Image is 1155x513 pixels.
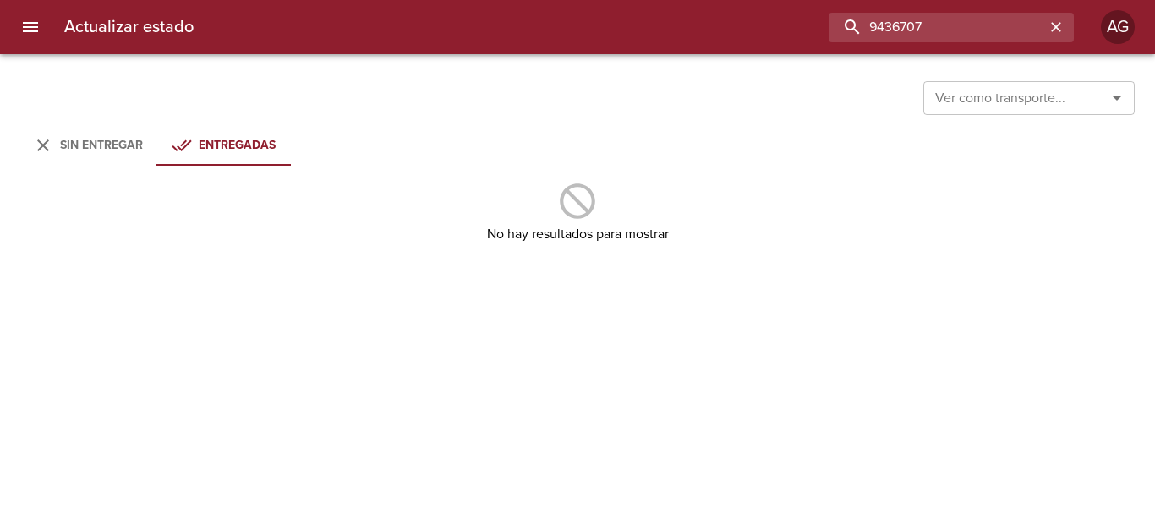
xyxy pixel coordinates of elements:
input: buscar [829,13,1045,42]
div: Tabs Envios [20,125,291,166]
h6: Actualizar estado [64,14,194,41]
span: Sin Entregar [60,138,143,152]
button: Abrir [1105,86,1129,110]
h6: No hay resultados para mostrar [487,222,669,246]
span: Entregadas [199,138,276,152]
button: menu [10,7,51,47]
div: Abrir información de usuario [1101,10,1135,44]
div: AG [1101,10,1135,44]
